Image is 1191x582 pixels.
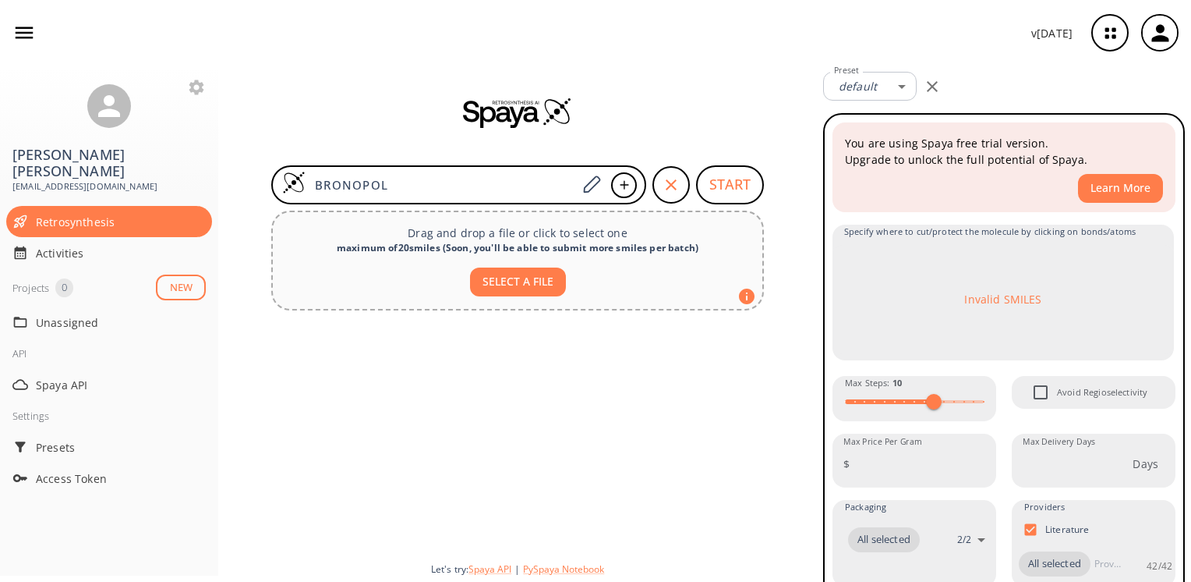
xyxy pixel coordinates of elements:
[463,97,572,128] img: Spaya logo
[1045,523,1090,536] p: Literature
[523,562,604,576] button: PySpaya Notebook
[1024,376,1057,409] span: Avoid Regioselectivity
[845,135,1163,168] p: You are using Spaya free trial version. Upgrade to unlock the full potential of Spaya.
[285,241,750,255] div: maximum of 20 smiles ( Soon, you'll be able to submit more smiles per batch )
[1024,500,1065,514] span: Providers
[36,377,206,393] span: Spaya API
[6,431,212,463] div: Presets
[845,376,902,390] span: Max Steps :
[6,206,212,237] div: Retrosynthesis
[834,65,859,76] label: Preset
[431,562,811,576] div: Let's try:
[1023,436,1095,448] label: Max Delivery Days
[843,456,850,472] p: $
[468,562,511,576] button: Spaya API
[36,470,206,487] span: Access Token
[12,179,206,193] span: [EMAIL_ADDRESS][DOMAIN_NAME]
[6,369,212,400] div: Spaya API
[55,280,73,296] span: 0
[12,147,206,179] h3: [PERSON_NAME] [PERSON_NAME]
[36,245,206,261] span: Activities
[285,225,750,241] p: Drag and drop a file or click to select one
[1147,559,1172,573] p: 42 / 42
[843,436,922,448] label: Max Price Per Gram
[36,314,206,331] span: Unassigned
[470,268,566,296] button: SELECT A FILE
[36,439,206,456] span: Presets
[964,291,1041,307] p: Invalid SMILES
[1078,174,1163,203] button: Learn More
[511,562,523,576] span: |
[156,275,206,300] button: NEW
[36,214,206,230] span: Retrosynthesis
[306,177,577,193] input: Enter SMILES
[1019,556,1090,572] span: All selected
[957,533,971,546] p: 2 / 2
[845,500,886,514] span: Packaging
[696,165,764,204] button: START
[844,225,1162,239] span: Specify where to cut/protect the molecule by clicking on bonds/atoms
[1057,385,1147,399] span: Avoid Regioselectivity
[6,307,212,338] div: Unassigned
[839,79,877,94] em: default
[12,279,49,297] div: Projects
[1031,25,1073,41] p: v [DATE]
[1090,552,1125,577] input: Provider name
[892,377,902,389] strong: 10
[6,463,212,494] div: Access Token
[848,532,920,548] span: All selected
[1133,456,1158,472] p: Days
[282,171,306,194] img: Logo Spaya
[6,237,212,268] div: Activities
